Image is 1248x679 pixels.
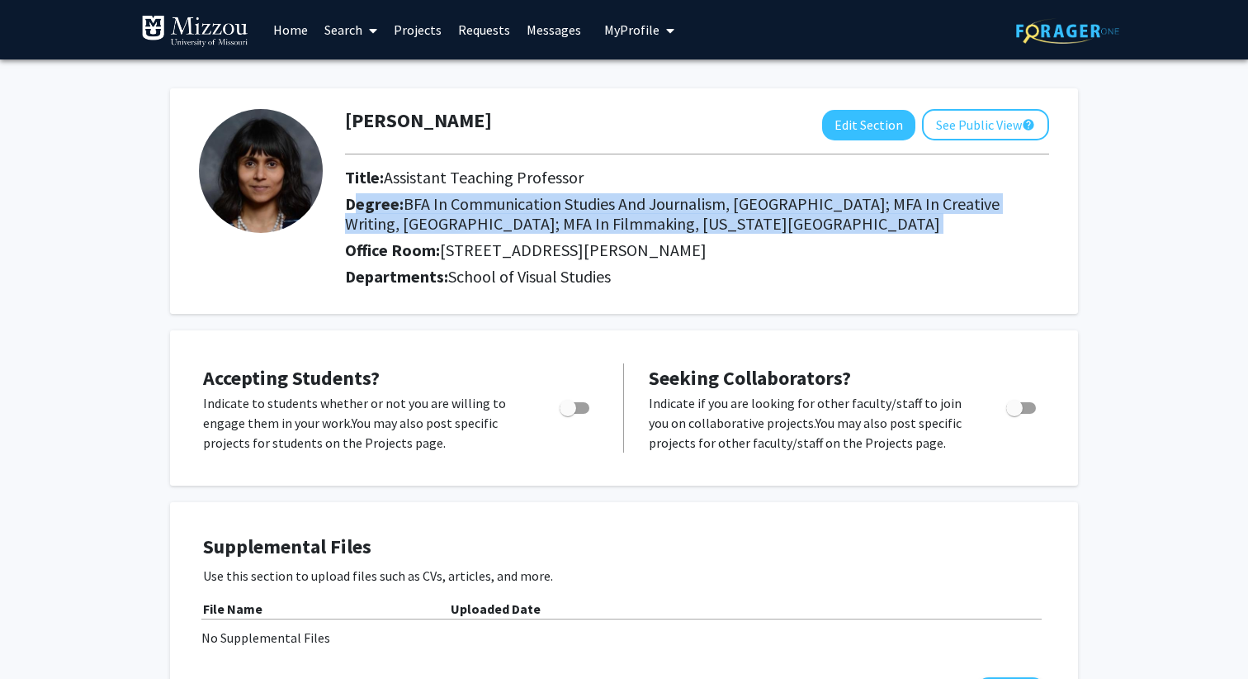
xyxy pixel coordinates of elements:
[440,240,707,260] span: [STREET_ADDRESS][PERSON_NAME]
[922,109,1049,140] button: See Public View
[1000,393,1045,418] div: Toggle
[333,267,1061,287] h2: Departments:
[345,194,1049,234] h2: Degree:
[12,605,70,667] iframe: Chat
[1022,115,1035,135] mat-icon: help
[345,240,1049,260] h2: Office Room:
[203,365,380,391] span: Accepting Students?
[384,167,584,188] span: Assistant Teaching Professor
[203,601,262,617] b: File Name
[201,628,1047,648] div: No Supplemental Files
[203,566,1045,586] p: Use this section to upload files such as CVs, articles, and more.
[199,109,323,233] img: Profile Picture
[345,109,492,133] h1: [PERSON_NAME]
[265,1,316,59] a: Home
[822,110,915,140] button: Edit Section
[604,21,659,38] span: My Profile
[448,266,611,287] span: School of Visual Studies
[553,393,598,418] div: Toggle
[649,365,851,391] span: Seeking Collaborators?
[649,393,975,453] p: Indicate if you are looking for other faculty/staff to join you on collaborative projects. You ma...
[451,601,541,617] b: Uploaded Date
[203,393,528,453] p: Indicate to students whether or not you are willing to engage them in your work. You may also pos...
[518,1,589,59] a: Messages
[141,15,248,48] img: University of Missouri Logo
[450,1,518,59] a: Requests
[345,168,1049,188] h2: Title:
[316,1,385,59] a: Search
[385,1,450,59] a: Projects
[345,193,1000,234] span: BFA In Communication Studies And Journalism, [GEOGRAPHIC_DATA]; MFA In Creative Writing, [GEOGRAP...
[1016,18,1119,44] img: ForagerOne Logo
[203,535,1045,559] h4: Supplemental Files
